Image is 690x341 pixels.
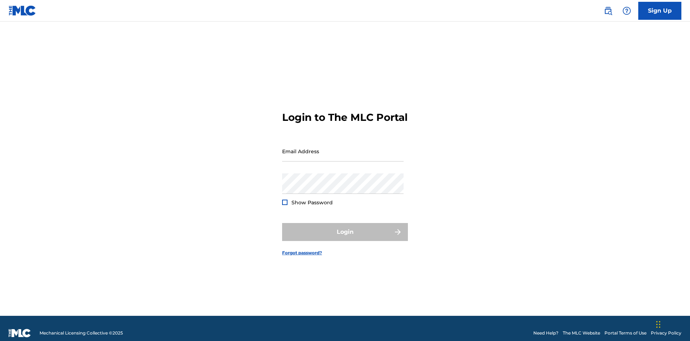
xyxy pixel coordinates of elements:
[622,6,631,15] img: help
[282,111,408,124] h3: Login to The MLC Portal
[282,250,322,256] a: Forgot password?
[533,330,558,336] a: Need Help?
[604,6,612,15] img: search
[654,306,690,341] iframe: Chat Widget
[601,4,615,18] a: Public Search
[40,330,123,336] span: Mechanical Licensing Collective © 2025
[563,330,600,336] a: The MLC Website
[9,329,31,337] img: logo
[620,4,634,18] div: Help
[656,314,661,335] div: Drag
[651,330,681,336] a: Privacy Policy
[604,330,647,336] a: Portal Terms of Use
[291,199,333,206] span: Show Password
[9,5,36,16] img: MLC Logo
[638,2,681,20] a: Sign Up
